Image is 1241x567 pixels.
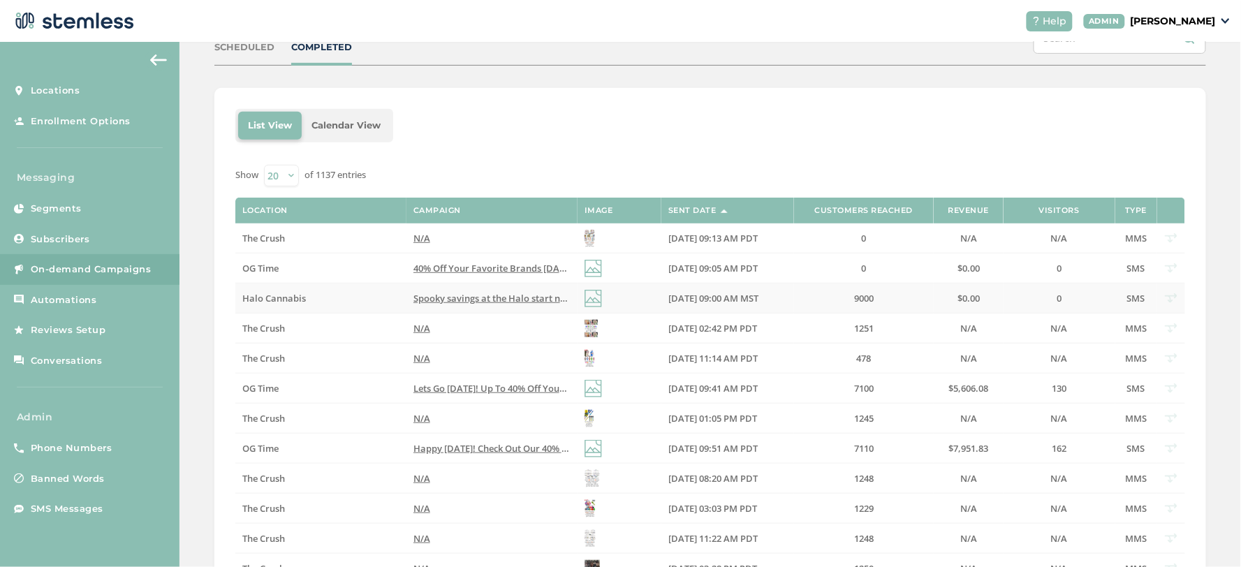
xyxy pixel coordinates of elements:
label: Show [235,168,258,182]
span: 0 [1057,262,1062,274]
label: MMS [1122,353,1150,364]
span: N/A [413,322,430,334]
span: MMS [1126,502,1147,515]
label: $0.00 [941,293,997,304]
span: Segments [31,202,82,216]
label: Visitors [1039,206,1080,215]
img: icon-help-white-03924b79.svg [1032,17,1041,25]
span: Spooky savings at the Halo start now! Reply END to cancel [413,292,663,304]
span: Reviews Setup [31,323,106,337]
label: N/A [413,233,571,244]
label: 1229 [801,503,927,515]
span: 0 [862,262,867,274]
span: MMS [1126,232,1147,244]
span: $7,951.83 [949,442,989,455]
label: 7100 [801,383,927,395]
label: 478 [801,353,927,364]
label: SMS [1122,263,1150,274]
label: 09/30/2025 11:22 AM PDT [668,533,787,545]
img: icon-img-d887fa0c.svg [585,440,602,457]
label: 10/01/2025 09:51 AM PDT [668,443,787,455]
span: N/A [1051,502,1068,515]
label: OG Time [242,263,399,274]
span: N/A [960,472,977,485]
label: The Crush [242,413,399,425]
iframe: Chat Widget [1171,500,1241,567]
label: 10/02/2025 09:41 AM PDT [668,383,787,395]
span: 478 [857,352,872,364]
span: SMS [1127,292,1145,304]
div: ADMIN [1084,14,1126,29]
label: The Crush [242,353,399,364]
label: 1245 [801,413,927,425]
label: 10/01/2025 08:20 AM PDT [668,473,787,485]
label: MMS [1122,533,1150,545]
label: N/A [1011,233,1108,244]
label: 0 [1011,293,1108,304]
span: The Crush [242,322,285,334]
label: 10/03/2025 09:05 AM PDT [668,263,787,274]
img: icon-sort-1e1d7615.svg [721,209,728,213]
span: The Crush [242,502,285,515]
span: N/A [413,472,430,485]
span: N/A [960,502,977,515]
span: N/A [1051,472,1068,485]
img: icon-img-d887fa0c.svg [585,380,602,397]
label: The Crush [242,233,399,244]
label: N/A [1011,473,1108,485]
span: Banned Words [31,472,105,486]
span: N/A [960,532,977,545]
img: icon_down-arrow-small-66adaf34.svg [1221,18,1230,24]
span: MMS [1126,322,1147,334]
img: T2EihRZexzhohDd3efdG7EiF0rkGqeHgd.jpg [585,320,598,337]
span: SMS [1127,442,1145,455]
label: The Crush [242,533,399,545]
label: 09/30/2025 03:03 PM PDT [668,503,787,515]
span: The Crush [242,412,285,425]
span: SMS Messages [31,502,103,516]
label: 40% Off Your Favorite Brands Today at OG Time...Click The Link to Learn More!... Reply END to cancel [413,263,571,274]
img: xgjSkGpe5htCd6PFLvmeSFdvSGTLCeh.jpg [585,230,595,247]
label: N/A [941,533,997,545]
label: Lets Go Thursday! Up To 40% Off Your Favorite Brands Today at OG Time in El Monte! Click the link... [413,383,571,395]
label: 10/01/2025 01:05 PM PDT [668,413,787,425]
span: [DATE] 09:13 AM PDT [668,232,758,244]
span: 7110 [854,442,874,455]
span: N/A [960,322,977,334]
img: azBcsQ7VmgCxaYNfYIjlu7gjHa3xMlEx.jpg [585,350,595,367]
label: Type [1126,206,1147,215]
label: $5,606.08 [941,383,997,395]
label: Halo Cannabis [242,293,399,304]
label: N/A [941,473,997,485]
label: N/A [941,503,997,515]
label: 10/03/2025 09:13 AM PDT [668,233,787,244]
label: N/A [941,233,997,244]
label: N/A [1011,323,1108,334]
span: N/A [960,232,977,244]
label: Sent Date [668,206,717,215]
label: $7,951.83 [941,443,997,455]
label: The Crush [242,473,399,485]
label: 1251 [801,323,927,334]
img: D8KHyRATTmpTjH7ei6gshiMZRPR1EsxhLEGc2.jpg [585,410,594,427]
label: Happy Wednesday! Check Out Our 40% Off Deals Today at OG Time in El Monte! Click the Link to Scor... [413,443,571,455]
label: 10/02/2025 02:42 PM PDT [668,323,787,334]
label: MMS [1122,473,1150,485]
label: MMS [1122,233,1150,244]
label: N/A [1011,413,1108,425]
label: 130 [1011,383,1108,395]
label: 7110 [801,443,927,455]
span: [DATE] 03:03 PM PDT [668,502,757,515]
label: Image [585,206,613,215]
label: 9000 [801,293,927,304]
div: COMPLETED [291,40,352,54]
label: The Crush [242,323,399,334]
label: 162 [1011,443,1108,455]
span: $0.00 [957,262,980,274]
label: Location [242,206,288,215]
span: SMS [1127,262,1145,274]
span: Phone Numbers [31,441,112,455]
span: Locations [31,84,80,98]
label: Revenue [948,206,990,215]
